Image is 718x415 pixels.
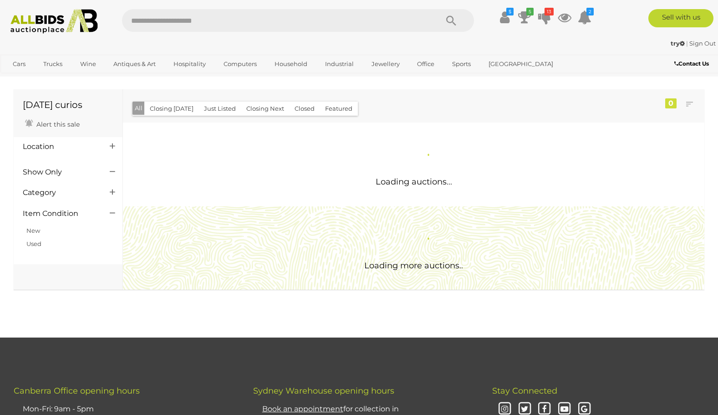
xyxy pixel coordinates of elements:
[107,56,162,72] a: Antiques & Art
[7,56,31,72] a: Cars
[506,8,514,15] i: $
[674,60,709,67] b: Contact Us
[671,40,686,47] a: try
[37,56,68,72] a: Trucks
[26,227,40,234] a: New
[23,143,96,151] h4: Location
[241,102,290,116] button: Closing Next
[428,9,474,32] button: Search
[23,100,113,110] h1: [DATE] curios
[364,261,463,271] span: Loading more auctions..
[218,56,263,72] a: Computers
[498,9,511,26] a: $
[34,120,80,128] span: Alert this sale
[168,56,212,72] a: Hospitality
[23,168,96,176] h4: Show Only
[586,8,594,15] i: 2
[23,210,96,218] h4: Item Condition
[320,102,358,116] button: Featured
[199,102,241,116] button: Just Listed
[14,386,140,396] span: Canberra Office opening hours
[144,102,199,116] button: Closing [DATE]
[671,40,685,47] strong: try
[665,98,677,108] div: 0
[578,9,591,26] a: 2
[132,102,145,115] button: All
[538,9,551,26] a: 13
[319,56,360,72] a: Industrial
[366,56,406,72] a: Jewellery
[289,102,320,116] button: Closed
[411,56,440,72] a: Office
[674,59,711,69] a: Contact Us
[23,117,82,130] a: Alert this sale
[262,405,343,413] u: Book an appointment
[483,56,559,72] a: [GEOGRAPHIC_DATA]
[23,189,96,197] h4: Category
[545,8,554,15] i: 13
[492,386,557,396] span: Stay Connected
[648,9,713,27] a: Sell with us
[446,56,477,72] a: Sports
[5,9,103,34] img: Allbids.com.au
[518,9,531,26] a: 5
[269,56,313,72] a: Household
[253,386,394,396] span: Sydney Warehouse opening hours
[74,56,102,72] a: Wine
[689,40,716,47] a: Sign Out
[376,177,452,187] span: Loading auctions...
[26,240,41,247] a: Used
[686,40,688,47] span: |
[526,8,534,15] i: 5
